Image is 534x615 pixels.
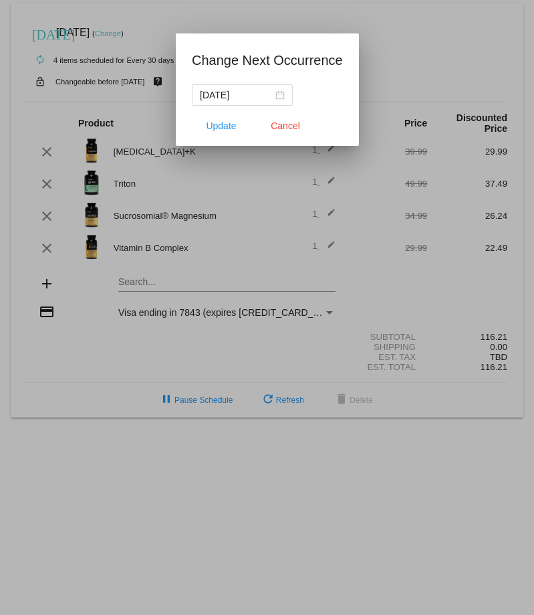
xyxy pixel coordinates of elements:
[256,114,315,138] button: Close dialog
[192,50,343,71] h1: Change Next Occurrence
[200,88,273,102] input: Select date
[206,120,236,131] span: Update
[271,120,300,131] span: Cancel
[192,114,251,138] button: Update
